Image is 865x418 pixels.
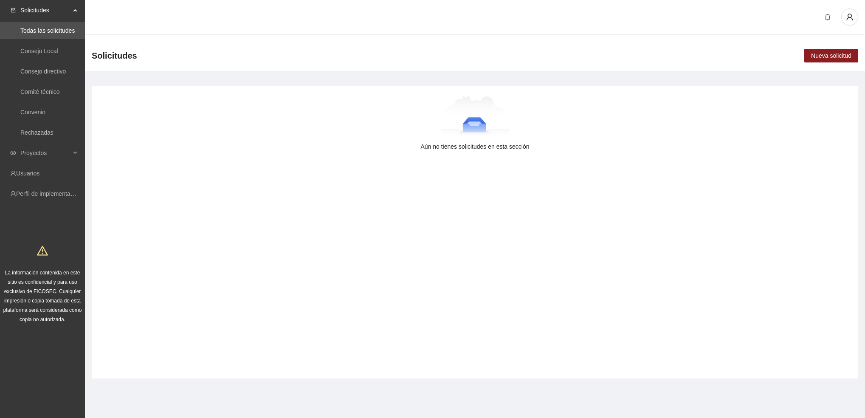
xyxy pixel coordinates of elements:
[20,144,70,161] span: Proyectos
[821,14,834,20] span: bell
[16,170,39,177] a: Usuarios
[20,27,75,34] a: Todas las solicitudes
[10,7,16,13] span: inbox
[842,13,858,21] span: user
[20,88,60,95] a: Comité técnico
[804,49,858,62] button: Nueva solicitud
[37,245,48,256] span: warning
[20,109,45,116] a: Convenio
[20,48,58,54] a: Consejo Local
[20,2,70,19] span: Solicitudes
[811,51,851,60] span: Nueva solicitud
[821,10,834,24] button: bell
[10,150,16,156] span: eye
[841,8,858,25] button: user
[3,270,82,322] span: La información contenida en este sitio es confidencial y para uso exclusivo de FICOSEC. Cualquier...
[92,49,137,62] span: Solicitudes
[16,190,82,197] a: Perfil de implementadora
[105,142,845,151] div: Aún no tienes solicitudes en esta sección
[440,96,510,138] img: Aún no tienes solicitudes en esta sección
[20,129,54,136] a: Rechazadas
[20,68,66,75] a: Consejo directivo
